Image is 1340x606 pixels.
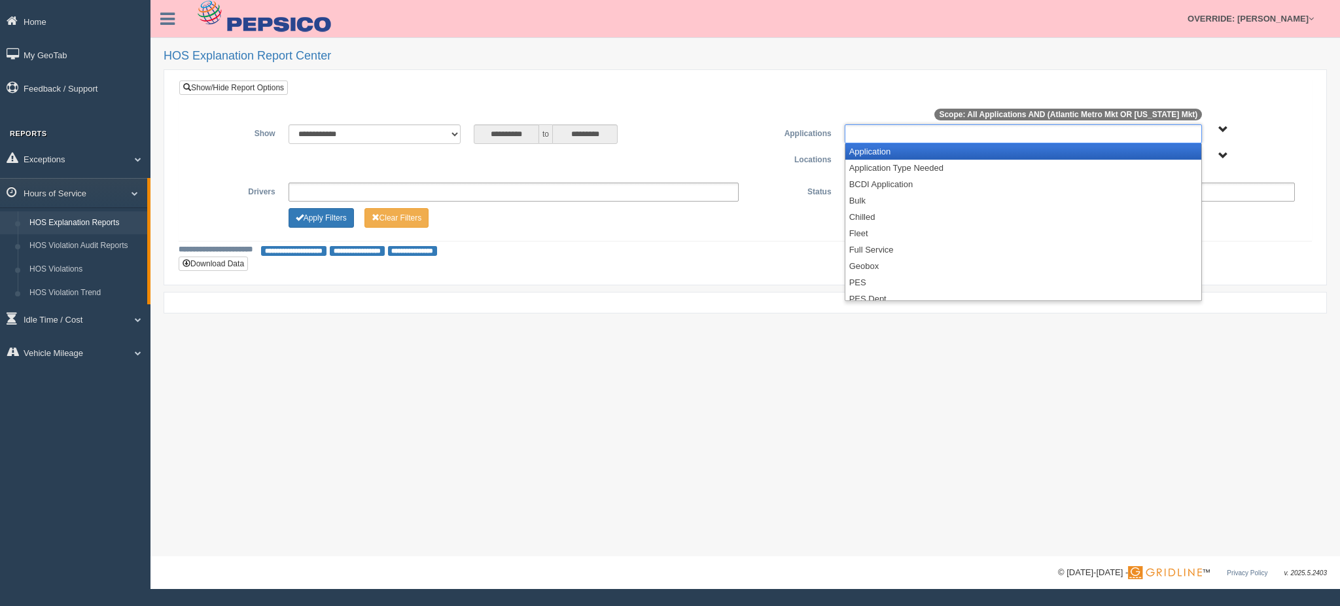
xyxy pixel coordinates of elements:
span: to [539,124,552,144]
li: Fleet [845,225,1202,241]
li: Full Service [845,241,1202,258]
li: Application [845,143,1202,160]
div: © [DATE]-[DATE] - ™ [1058,566,1327,580]
li: PES [845,274,1202,291]
a: HOS Violation Trend [24,281,147,305]
span: Scope: All Applications AND (Atlantic Metro Mkt OR [US_STATE] Mkt) [934,109,1202,120]
li: Chilled [845,209,1202,225]
label: Drivers [189,183,282,198]
a: Show/Hide Report Options [179,80,288,95]
a: Privacy Policy [1227,569,1267,577]
li: Geobox [845,258,1202,274]
h2: HOS Explanation Report Center [164,50,1327,63]
button: Download Data [179,257,248,271]
a: HOS Violation Audit Reports [24,234,147,258]
li: PES Dept [845,291,1202,307]
label: Applications [745,124,838,140]
label: Locations [745,151,838,166]
li: Bulk [845,192,1202,209]
a: HOS Explanation Reports [24,211,147,235]
span: v. 2025.5.2403 [1284,569,1327,577]
label: Status [745,183,838,198]
li: BCDI Application [845,176,1202,192]
button: Change Filter Options [364,208,429,228]
li: Application Type Needed [845,160,1202,176]
button: Change Filter Options [289,208,354,228]
label: Show [189,124,282,140]
a: HOS Violations [24,258,147,281]
img: Gridline [1128,566,1202,579]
